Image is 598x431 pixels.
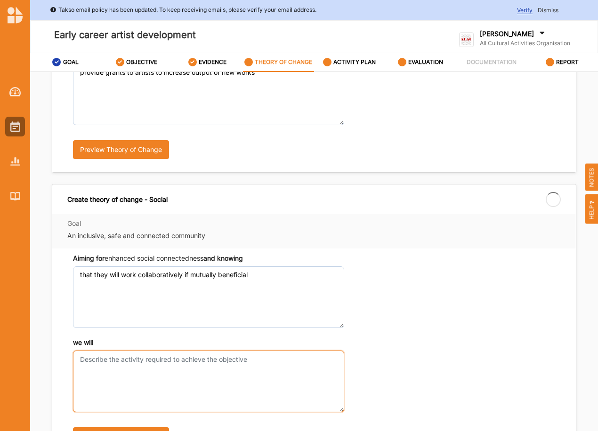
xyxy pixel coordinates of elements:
[73,64,344,125] textarea: provide grants to artists to increase output of new works
[8,7,23,24] img: logo
[10,192,20,200] img: Library
[5,186,25,206] a: Library
[199,58,226,66] label: EVIDENCE
[517,7,533,14] span: Verify
[333,58,376,66] label: ACTIVITY PLAN
[538,7,558,14] span: Dismiss
[73,254,243,263] div: enhanced social connectedness
[5,117,25,136] a: Activities
[50,5,316,15] div: Takso email policy has been updated. To keep receiving emails, please verify your email address.
[67,219,345,228] label: Goal
[67,231,345,240] label: An inclusive, safe and connected community
[408,58,443,66] label: EVALUATION
[5,152,25,171] a: Reports
[255,58,312,66] label: THEORY OF CHANGE
[63,58,79,66] label: GOAL
[467,58,517,66] label: DOCUMENTATION
[5,82,25,102] a: Dashboard
[73,254,105,262] strong: Aiming for
[126,58,157,66] label: OBJECTIVE
[73,140,169,159] button: Preview Theory of Change
[9,87,21,96] img: Dashboard
[203,254,243,262] strong: and knowing
[480,30,534,38] label: [PERSON_NAME]
[480,40,570,47] label: All Cultural Activities Organisation
[556,58,579,66] label: REPORT
[73,338,93,346] strong: we will
[459,32,474,47] img: logo
[10,121,20,132] img: Activities
[54,27,196,43] label: Early career artist development
[73,266,344,328] textarea: that they will work collaboratively if mutually beneficial
[67,192,168,207] div: Create theory of change - Social
[10,157,20,165] img: Reports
